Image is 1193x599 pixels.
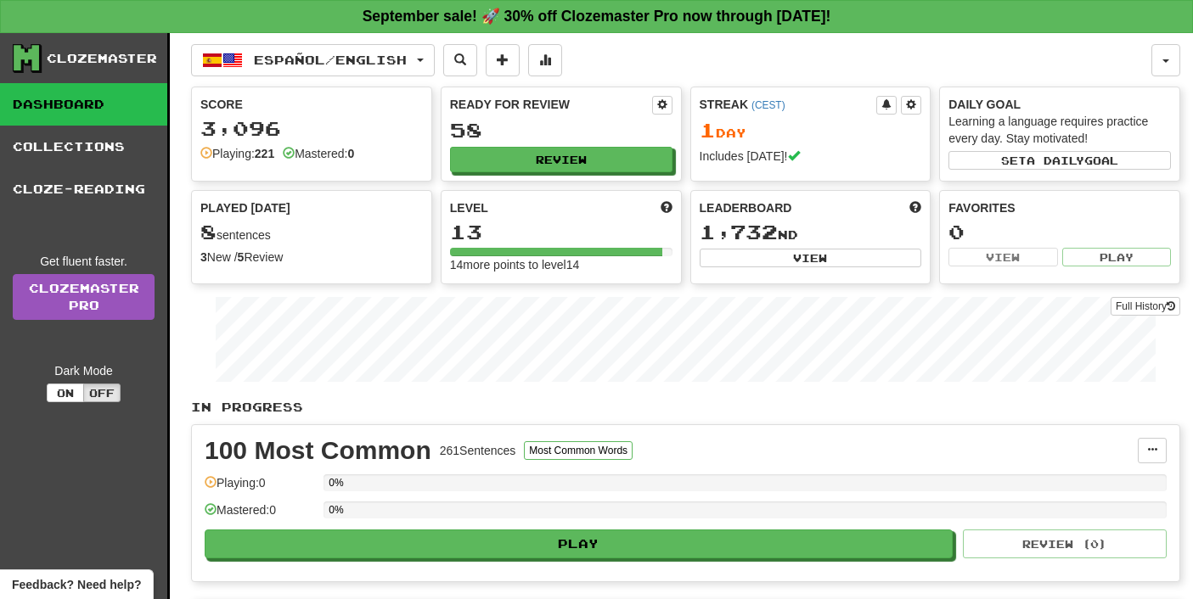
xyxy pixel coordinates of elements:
div: Get fluent faster. [13,253,155,270]
button: Review (0) [963,529,1167,558]
span: Level [450,199,488,216]
div: Dark Mode [13,362,155,379]
div: Mastered: 0 [205,501,315,529]
div: sentences [200,221,423,244]
div: 100 Most Common [205,438,431,463]
button: View [700,249,922,267]
div: Daily Goal [948,96,1171,113]
span: Español / English [254,53,407,67]
div: 58 [450,120,672,141]
strong: 3 [200,250,207,264]
div: 261 Sentences [440,442,516,459]
button: Español/English [191,44,435,76]
div: Favorites [948,199,1171,216]
div: 13 [450,221,672,243]
span: 1,732 [700,220,778,244]
div: Clozemaster [47,50,157,67]
div: Streak [700,96,877,113]
button: Off [83,383,121,402]
strong: 0 [347,147,354,160]
span: This week in points, UTC [909,199,921,216]
span: a daily [1027,154,1084,166]
span: Open feedback widget [12,576,141,593]
button: Search sentences [443,44,477,76]
div: 0 [948,221,1171,243]
button: Play [1062,248,1171,266]
div: 14 more points to level 14 [450,256,672,273]
strong: 5 [238,250,245,264]
div: Playing: 0 [205,474,315,502]
button: More stats [528,44,562,76]
span: Played [DATE] [200,199,290,216]
span: Score more points to level up [661,199,672,216]
a: (CEST) [751,99,785,111]
p: In Progress [191,399,1180,416]
button: Review [450,147,672,172]
button: Full History [1111,297,1180,316]
button: Most Common Words [524,441,633,460]
div: Learning a language requires practice every day. Stay motivated! [948,113,1171,147]
button: On [47,383,84,402]
div: Day [700,120,922,142]
strong: 221 [255,147,274,160]
strong: September sale! 🚀 30% off Clozemaster Pro now through [DATE]! [363,8,831,25]
button: View [948,248,1057,266]
div: Includes [DATE]! [700,148,922,165]
span: 8 [200,220,217,244]
div: 3,096 [200,118,423,139]
div: New / Review [200,249,423,266]
a: ClozemasterPro [13,274,155,320]
button: Seta dailygoal [948,151,1171,170]
div: Playing: [200,145,274,162]
button: Add sentence to collection [486,44,520,76]
div: nd [700,221,922,244]
div: Ready for Review [450,96,652,113]
div: Score [200,96,423,113]
span: Leaderboard [700,199,792,216]
span: 1 [700,118,716,142]
button: Play [205,529,953,558]
div: Mastered: [283,145,354,162]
